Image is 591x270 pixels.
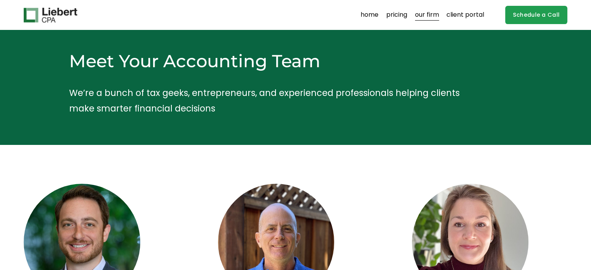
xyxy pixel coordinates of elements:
a: our firm [415,9,439,21]
a: home [361,9,378,21]
h2: Meet Your Accounting Team [69,50,476,72]
a: client portal [446,9,484,21]
img: Liebert CPA [24,8,77,23]
a: pricing [386,9,407,21]
a: Schedule a Call [505,6,568,24]
p: We’re a bunch of tax geeks, entrepreneurs, and experienced professionals helping clients make sma... [69,85,476,117]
